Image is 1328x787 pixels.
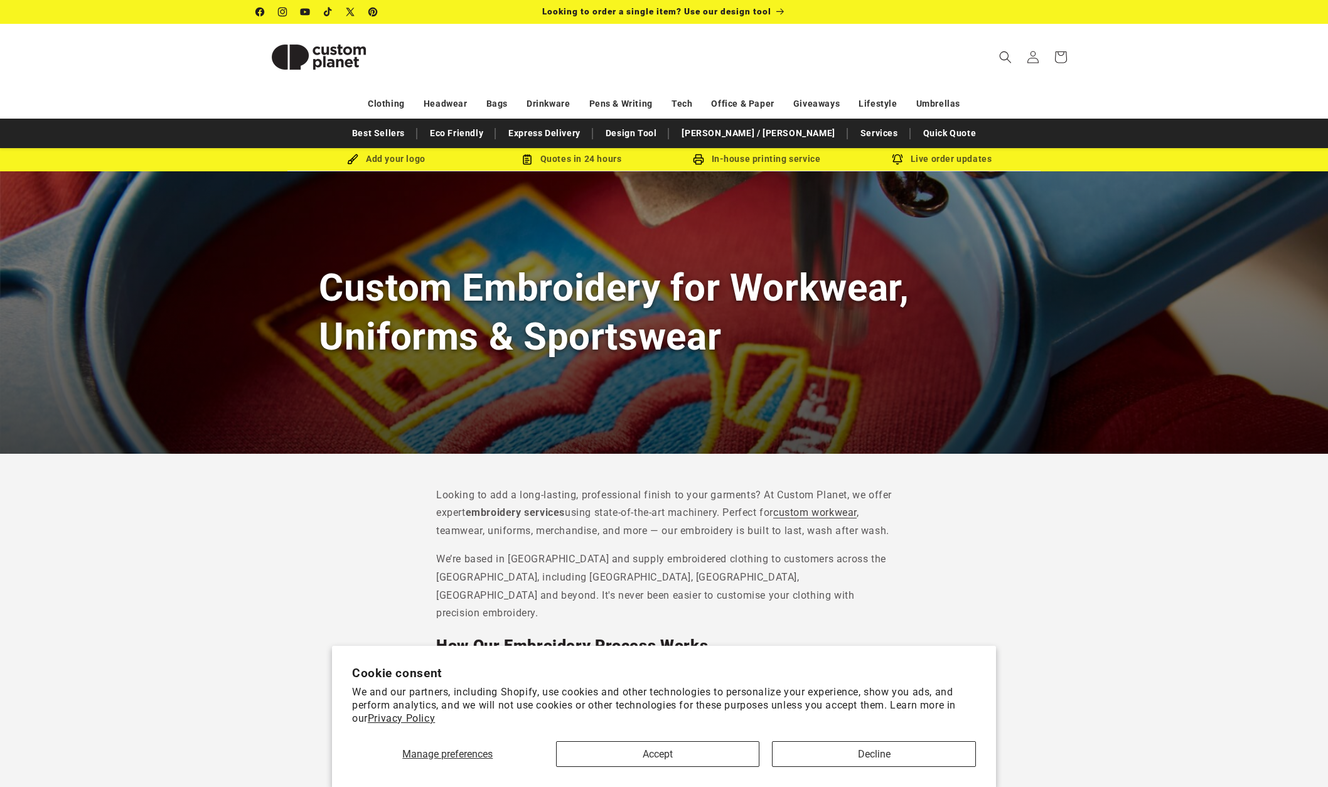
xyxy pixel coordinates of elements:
[672,93,692,115] a: Tech
[424,93,468,115] a: Headwear
[556,741,760,767] button: Accept
[352,686,976,725] p: We and our partners, including Shopify, use cookies and other technologies to personalize your ex...
[917,122,983,144] a: Quick Quote
[664,151,849,167] div: In-house printing service
[352,741,544,767] button: Manage preferences
[424,122,490,144] a: Eco Friendly
[693,154,704,165] img: In-house printing
[854,122,904,144] a: Services
[892,154,903,165] img: Order updates
[402,748,493,760] span: Manage preferences
[352,666,976,680] h2: Cookie consent
[793,93,840,115] a: Giveaways
[522,154,533,165] img: Order Updates Icon
[849,151,1034,167] div: Live order updates
[347,154,358,165] img: Brush Icon
[859,93,897,115] a: Lifestyle
[599,122,663,144] a: Design Tool
[252,24,387,90] a: Custom Planet
[542,6,771,16] span: Looking to order a single item? Use our design tool
[486,93,508,115] a: Bags
[527,93,570,115] a: Drinkware
[675,122,841,144] a: [PERSON_NAME] / [PERSON_NAME]
[772,741,976,767] button: Decline
[916,93,960,115] a: Umbrellas
[589,93,653,115] a: Pens & Writing
[294,151,479,167] div: Add your logo
[479,151,664,167] div: Quotes in 24 hours
[256,29,382,85] img: Custom Planet
[319,264,1009,360] h1: Custom Embroidery for Workwear, Uniforms & Sportswear
[773,506,857,518] a: custom workwear
[466,506,565,518] strong: embroidery services
[711,93,774,115] a: Office & Paper
[436,636,892,656] h2: How Our Embroidery Process Works
[368,712,435,724] a: Privacy Policy
[436,550,892,623] p: We’re based in [GEOGRAPHIC_DATA] and supply embroidered clothing to customers across the [GEOGRAP...
[992,43,1019,71] summary: Search
[502,122,587,144] a: Express Delivery
[368,93,405,115] a: Clothing
[436,486,892,540] p: Looking to add a long-lasting, professional finish to your garments? At Custom Planet, we offer e...
[346,122,411,144] a: Best Sellers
